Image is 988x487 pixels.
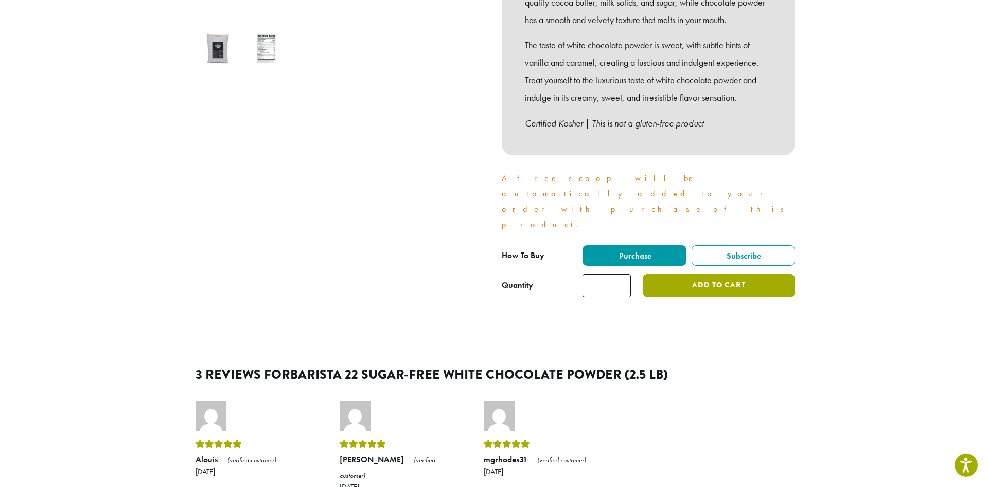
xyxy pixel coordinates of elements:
[484,454,527,465] strong: mgrhodes31
[643,274,795,297] button: Add to cart
[502,279,533,292] div: Quantity
[340,456,435,480] em: (verified customer)
[725,250,761,261] span: Subscribe
[583,274,631,297] input: Product quantity
[340,454,404,465] strong: [PERSON_NAME]
[502,173,791,230] a: A free scoop will be automatically added to your order with purchase of this product.
[617,250,651,261] span: Purchase
[340,437,458,452] div: Rated 5 out of 5
[484,437,602,452] div: Rated 5 out of 5
[227,456,276,464] em: (verified customer)
[525,37,772,106] p: The taste of white chocolate powder is sweet, with subtle hints of vanilla and caramel, creating ...
[196,437,314,452] div: Rated 5 out of 5
[196,367,792,383] h2: 3 reviews for
[196,454,218,465] strong: Alouis
[484,467,602,476] time: [DATE]
[537,456,586,464] em: (verified customer)
[502,250,544,261] span: How To Buy
[197,28,238,69] img: Barista 22 Sugar Free White Chocolate Powder
[246,28,287,69] img: Barista 22 Sugar-Free White Chocolate Powder (2.5 lb) - Image 2
[290,365,668,384] span: Barista 22 Sugar-Free White Chocolate Powder (2.5 lb)
[525,117,704,129] em: Certified Kosher | This is not a gluten-free product
[196,467,314,476] time: [DATE]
